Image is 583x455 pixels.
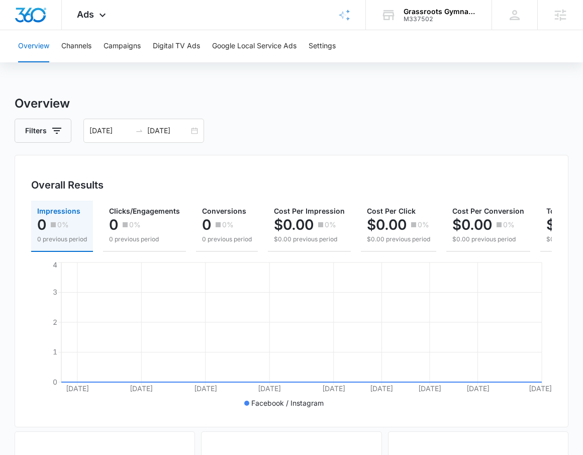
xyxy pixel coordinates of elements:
[322,384,345,393] tspan: [DATE]
[212,30,297,62] button: Google Local Service Ads
[147,125,189,136] input: End date
[529,384,552,393] tspan: [DATE]
[53,288,57,296] tspan: 3
[309,30,336,62] button: Settings
[104,30,141,62] button: Campaigns
[37,235,87,244] p: 0 previous period
[111,59,169,66] div: Keywords by Traffic
[503,221,515,228] p: 0%
[53,347,57,356] tspan: 1
[367,235,430,244] p: $0.00 previous period
[109,235,180,244] p: 0 previous period
[61,30,91,62] button: Channels
[53,378,57,386] tspan: 0
[37,217,46,233] p: 0
[109,207,180,215] span: Clicks/Engagements
[77,9,94,20] span: Ads
[16,26,24,34] img: website_grey.svg
[53,260,57,269] tspan: 4
[18,30,49,62] button: Overview
[15,95,568,113] h3: Overview
[100,58,108,66] img: tab_keywords_by_traffic_grey.svg
[404,16,477,23] div: account id
[38,59,90,66] div: Domain Overview
[37,207,80,215] span: Impressions
[466,384,490,393] tspan: [DATE]
[274,217,314,233] p: $0.00
[57,221,69,228] p: 0%
[202,235,252,244] p: 0 previous period
[251,398,324,408] p: Facebook / Instagram
[26,26,111,34] div: Domain: [DOMAIN_NAME]
[404,8,477,16] div: account name
[274,235,345,244] p: $0.00 previous period
[367,207,416,215] span: Cost Per Click
[370,384,393,393] tspan: [DATE]
[53,318,57,326] tspan: 2
[194,384,217,393] tspan: [DATE]
[31,177,104,193] h3: Overall Results
[202,207,246,215] span: Conversions
[27,58,35,66] img: tab_domain_overview_orange.svg
[135,127,143,135] span: to
[258,384,281,393] tspan: [DATE]
[274,207,345,215] span: Cost Per Impression
[452,217,492,233] p: $0.00
[325,221,336,228] p: 0%
[89,125,131,136] input: Start date
[202,217,211,233] p: 0
[452,207,524,215] span: Cost Per Conversion
[367,217,407,233] p: $0.00
[452,235,524,244] p: $0.00 previous period
[66,384,89,393] tspan: [DATE]
[16,16,24,24] img: logo_orange.svg
[222,221,234,228] p: 0%
[153,30,200,62] button: Digital TV Ads
[129,221,141,228] p: 0%
[135,127,143,135] span: swap-right
[130,384,153,393] tspan: [DATE]
[109,217,118,233] p: 0
[15,119,71,143] button: Filters
[418,221,429,228] p: 0%
[28,16,49,24] div: v 4.0.25
[418,384,441,393] tspan: [DATE]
